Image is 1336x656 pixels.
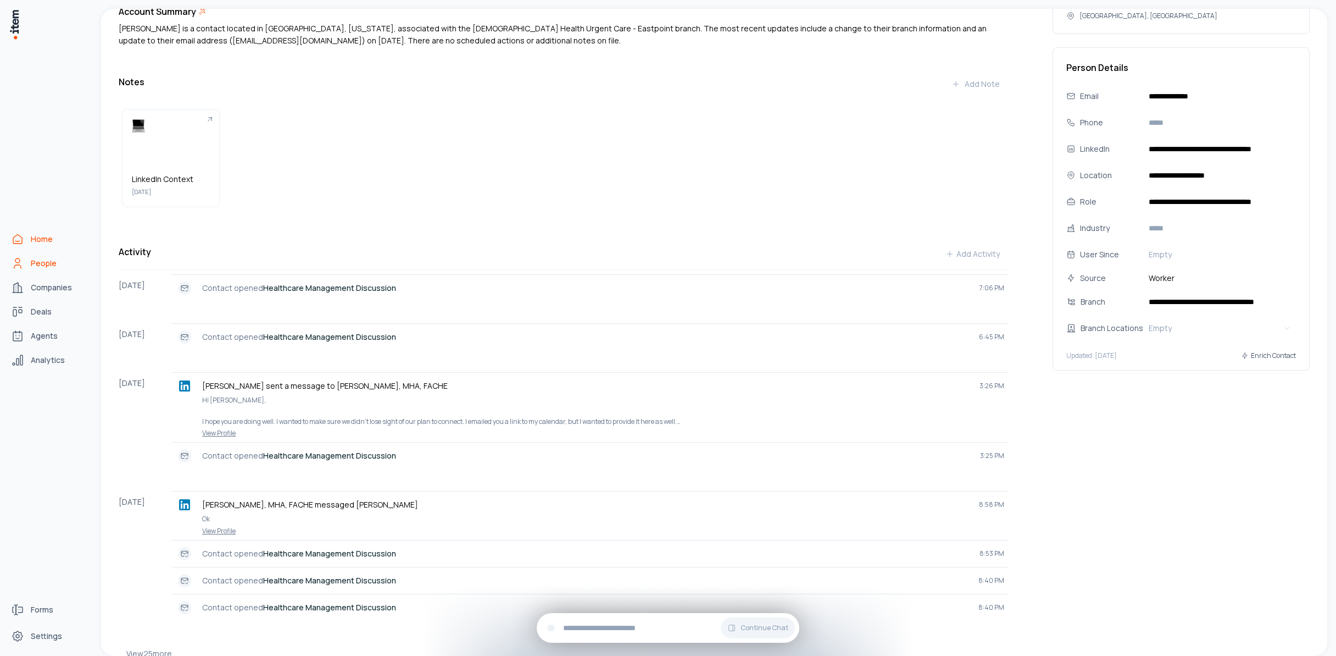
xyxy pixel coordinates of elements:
[7,349,90,371] a: Analytics
[1081,322,1151,334] div: Branch Locations
[951,79,1000,90] div: Add Note
[1080,117,1140,129] div: Phone
[119,75,144,89] h3: Notes
[119,274,171,301] div: [DATE]
[7,277,90,299] a: Companies
[119,491,171,621] div: [DATE]
[943,73,1009,95] button: Add Note
[978,576,1004,585] span: 8:40 PM
[31,604,53,615] span: Forms
[179,499,190,510] img: linkedin logo
[7,252,90,274] a: People
[119,23,1009,47] div: [PERSON_NAME] is a contact located in [GEOGRAPHIC_DATA], [US_STATE], associated with the [DEMOGRA...
[263,283,396,293] strong: Healthcare Management Discussion
[119,245,151,258] h3: Activity
[1080,222,1140,234] div: Industry
[979,333,1004,341] span: 6:45 PM
[979,284,1004,293] span: 7:06 PM
[1241,346,1296,366] button: Enrich Contact
[937,243,1009,265] button: Add Activity
[9,9,20,40] img: Item Brain Logo
[741,624,788,632] span: Continue Chat
[179,381,190,392] img: linkedin logo
[1081,296,1151,308] div: Branch
[537,613,799,643] div: Continue Chat
[132,187,210,197] span: [DATE]
[202,381,971,392] p: [PERSON_NAME] sent a message to [PERSON_NAME], MHA, FACHE
[31,258,57,269] span: People
[979,382,1004,390] span: 3:26 PM
[132,119,145,133] img: computer
[31,355,65,366] span: Analytics
[176,527,1004,536] a: View Profile
[263,602,396,613] strong: Healthcare Management Discussion
[119,372,171,470] div: [DATE]
[1080,143,1140,155] div: LinkedIn
[202,514,1004,525] p: Ok
[1080,196,1140,208] div: Role
[31,306,52,317] span: Deals
[31,330,58,341] span: Agents
[1080,169,1140,181] div: Location
[119,323,171,350] div: [DATE]
[263,332,396,342] strong: Healthcare Management Discussion
[1080,272,1140,284] div: Source
[132,174,210,185] h5: LinkedIn Context
[31,282,72,293] span: Companies
[979,500,1004,509] span: 8:58 PM
[202,548,971,559] p: Contact opened
[202,283,971,294] p: Contact opened
[980,451,1004,460] span: 3:25 PM
[7,228,90,250] a: Home
[31,631,62,642] span: Settings
[1079,12,1217,20] p: [GEOGRAPHIC_DATA], [GEOGRAPHIC_DATA]
[202,499,970,510] p: [PERSON_NAME], MHA, FACHE messaged [PERSON_NAME]
[979,549,1004,558] span: 8:53 PM
[1080,90,1140,102] div: Email
[1066,61,1296,74] h3: Person Details
[7,325,90,347] a: Agents
[202,395,1004,406] p: Hi [PERSON_NAME],
[202,450,971,461] p: Contact opened
[1149,249,1172,260] span: Empty
[1066,351,1117,360] p: Updated: [DATE]
[202,575,970,586] p: Contact opened
[176,429,1004,438] a: View Profile
[7,301,90,323] a: Deals
[978,603,1004,612] span: 8:40 PM
[202,416,1004,427] p: I hope you are doing well. I wanted to make sure we didn't lose sight of our plan to connect. I e...
[202,332,970,343] p: Contact opened
[202,602,970,613] p: Contact opened
[31,234,53,245] span: Home
[721,618,795,638] button: Continue Chat
[1144,272,1296,284] span: Worker
[1080,249,1140,261] div: User Since
[1144,246,1296,263] button: Empty
[263,450,396,461] strong: Healthcare Management Discussion
[7,625,90,647] a: Settings
[263,548,396,559] strong: Healthcare Management Discussion
[119,5,196,18] h3: Account Summary
[7,599,90,621] a: Forms
[263,575,396,586] strong: Healthcare Management Discussion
